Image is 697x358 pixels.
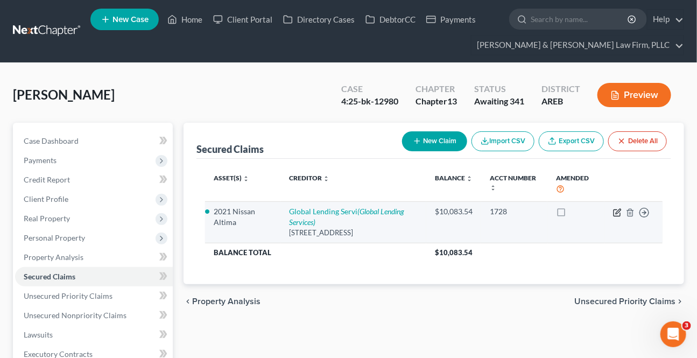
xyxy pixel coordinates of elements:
[24,175,70,184] span: Credit Report
[447,96,457,106] span: 13
[243,176,249,182] i: unfold_more
[675,297,684,306] i: chevron_right
[24,214,70,223] span: Real Property
[466,176,473,182] i: unfold_more
[682,321,691,330] span: 3
[490,185,496,191] i: unfold_more
[341,83,398,95] div: Case
[647,10,684,29] a: Help
[214,206,272,228] li: 2021 Nissan Altima
[539,131,604,151] a: Export CSV
[490,174,536,191] a: Acct Number unfold_more
[24,136,79,145] span: Case Dashboard
[24,194,68,203] span: Client Profile
[15,325,173,345] a: Lawsuits
[290,174,330,182] a: Creditor unfold_more
[15,170,173,189] a: Credit Report
[184,297,261,306] button: chevron_left Property Analysis
[660,321,686,347] iframe: Intercom live chat
[15,267,173,286] a: Secured Claims
[278,10,360,29] a: Directory Cases
[24,330,53,339] span: Lawsuits
[192,297,261,306] span: Property Analysis
[290,207,405,227] a: Global Lending Servi(Global Lending Services)
[471,131,534,151] button: Import CSV
[402,131,467,151] button: New Claim
[24,311,126,320] span: Unsecured Nonpriority Claims
[205,243,426,262] th: Balance Total
[574,297,684,306] button: Unsecured Priority Claims chevron_right
[24,272,75,281] span: Secured Claims
[15,286,173,306] a: Unsecured Priority Claims
[416,83,457,95] div: Chapter
[541,95,580,108] div: AREB
[490,206,539,217] div: 1728
[112,16,149,24] span: New Case
[208,10,278,29] a: Client Portal
[471,36,684,55] a: [PERSON_NAME] & [PERSON_NAME] Law Firm, PLLC
[341,95,398,108] div: 4:25-bk-12980
[15,306,173,325] a: Unsecured Nonpriority Claims
[184,297,192,306] i: chevron_left
[162,10,208,29] a: Home
[196,143,264,156] div: Secured Claims
[435,174,473,182] a: Balance unfold_more
[15,131,173,151] a: Case Dashboard
[474,83,524,95] div: Status
[541,83,580,95] div: District
[214,174,249,182] a: Asset(s) unfold_more
[435,248,473,257] span: $10,083.54
[474,95,524,108] div: Awaiting 341
[24,291,112,300] span: Unsecured Priority Claims
[323,176,330,182] i: unfold_more
[597,83,671,107] button: Preview
[547,167,604,201] th: Amended
[435,206,473,217] div: $10,083.54
[15,248,173,267] a: Property Analysis
[24,252,83,262] span: Property Analysis
[574,297,675,306] span: Unsecured Priority Claims
[360,10,421,29] a: DebtorCC
[24,233,85,242] span: Personal Property
[421,10,481,29] a: Payments
[290,228,418,238] div: [STREET_ADDRESS]
[531,9,629,29] input: Search by name...
[416,95,457,108] div: Chapter
[24,156,57,165] span: Payments
[608,131,667,151] button: Delete All
[13,87,115,102] span: [PERSON_NAME]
